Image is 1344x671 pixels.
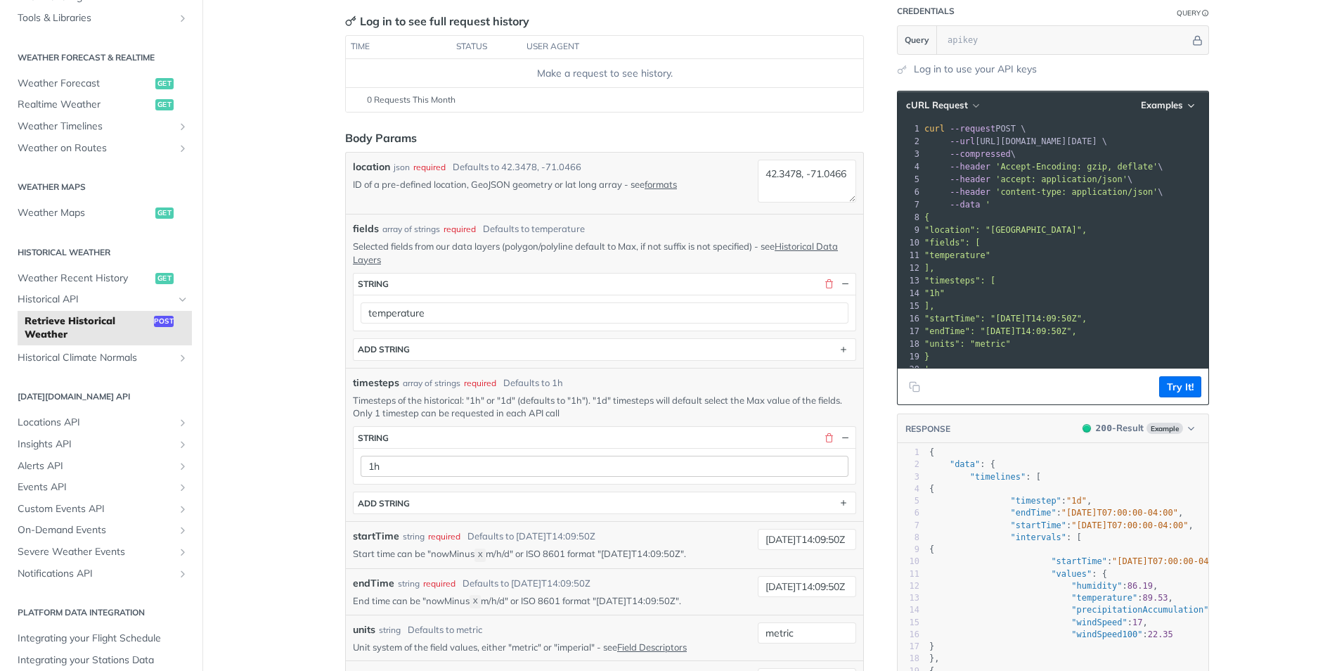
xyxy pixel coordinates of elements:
span: Integrating your Stations Data [18,653,188,667]
span: Historical Climate Normals [18,351,174,365]
span: \ [924,162,1163,172]
div: string [358,279,389,289]
a: Weather Forecastget [11,73,192,94]
span: : , [929,618,1148,627]
span: Weather Forecast [18,77,152,91]
span: Insights API [18,437,174,452]
div: 18 [898,338,922,350]
span: "timestep" [1011,496,1061,506]
span: : { [929,569,1107,579]
span: ' [986,200,990,210]
a: Integrating your Flight Schedule [11,628,192,649]
span: Realtime Weather [18,98,152,112]
span: 17 [1132,618,1142,627]
div: array of strings [382,223,440,236]
span: get [155,207,174,219]
div: - Result [1096,421,1144,435]
div: ADD string [358,498,410,509]
div: 3 [898,471,919,483]
button: ADD string [354,492,855,513]
a: Weather on RoutesShow subpages for Weather on Routes [11,138,192,159]
button: string [354,274,855,295]
a: Retrieve Historical Weatherpost [18,311,192,345]
span: { [929,544,934,554]
div: 10 [898,556,919,568]
span: timesteps [353,376,399,390]
span: Custom Events API [18,502,174,516]
span: ' [924,364,929,374]
span: "endTime": "[DATE]T14:09:50Z", [924,326,1077,336]
button: Hide [1190,33,1205,47]
span: Query [905,34,929,46]
span: } [924,352,929,362]
span: "startTime" [1051,556,1106,566]
button: Show subpages for On-Demand Events [177,525,188,536]
button: RESPONSE [905,422,951,436]
h2: [DATE][DOMAIN_NAME] API [11,390,192,403]
span: }, [929,653,940,663]
button: Hide subpages for Historical API [177,294,188,305]
span: --compressed [950,149,1011,159]
div: 11 [898,249,922,262]
div: required [444,223,476,236]
span: "windSpeed100" [1071,630,1142,639]
h2: Weather Forecast & realtime [11,51,192,64]
div: required [428,530,460,543]
span: Notifications API [18,567,174,581]
span: get [155,78,174,89]
div: 16 [898,629,919,641]
div: 15 [898,300,922,312]
span: "temperature" [1071,593,1137,603]
span: { [929,484,934,494]
i: Information [1202,10,1209,17]
button: Hide [839,431,851,444]
div: 14 [898,287,922,300]
span: ], [924,301,934,311]
p: End time can be "nowMinus m/h/d" or ISO 8601 format "[DATE]T14:09:50Z". [353,594,752,608]
a: Alerts APIShow subpages for Alerts API [11,456,192,477]
button: Delete [822,278,835,290]
h2: Platform DATA integration [11,606,192,619]
h2: Weather Maps [11,181,192,193]
span: : [929,630,1173,639]
div: 20 [898,363,922,376]
p: ID of a pre-defined location, GeoJSON geometry or lat long array - see [353,178,752,191]
span: --data [950,200,980,210]
span: "units": "metric" [924,339,1011,349]
div: QueryInformation [1177,8,1209,18]
a: On-Demand EventsShow subpages for On-Demand Events [11,520,192,541]
button: Show subpages for Events API [177,482,188,493]
span: "precipitationAccumulation" [1071,605,1208,615]
button: Query [898,26,937,54]
a: Log in to use your API keys [914,62,1037,77]
div: 12 [898,262,922,274]
label: endTime [353,576,394,591]
span: Weather on Routes [18,141,174,155]
a: Weather Mapsget [11,203,192,224]
p: Timesteps of the historical: "1h" or "1d" (defaults to "1h"). "1d" timesteps will default select ... [353,394,856,419]
span: Tools & Libraries [18,11,174,25]
span: POST \ [924,124,1026,134]
span: } [929,641,934,651]
span: fields [353,222,379,236]
button: string [354,427,855,448]
span: get [155,273,174,284]
div: Defaults to 1h [503,376,563,390]
div: Defaults to metric [408,623,482,637]
div: 2 [898,459,919,471]
span: 0 Requests This Month [367,94,455,106]
span: Integrating your Flight Schedule [18,632,188,646]
div: 11 [898,568,919,580]
button: Show subpages for Alerts API [177,461,188,472]
span: "endTime" [1011,508,1057,518]
span: --header [950,187,990,197]
span: Events API [18,480,174,494]
a: Weather Recent Historyget [11,268,192,289]
div: 17 [898,325,922,338]
span: 86.19 [1127,581,1153,591]
a: Historical APIHide subpages for Historical API [11,289,192,310]
span: On-Demand Events [18,523,174,537]
a: Severe Weather EventsShow subpages for Severe Weather Events [11,542,192,563]
a: Field Descriptors [617,641,687,653]
button: Show subpages for Locations API [177,417,188,428]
